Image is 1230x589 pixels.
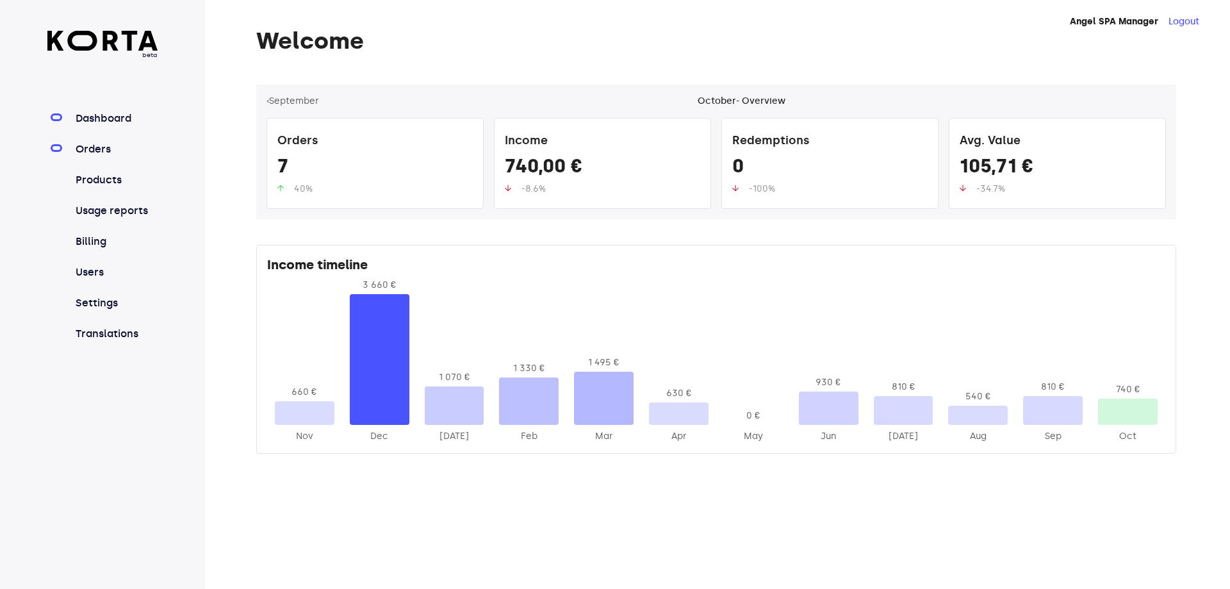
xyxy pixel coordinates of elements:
[521,183,546,194] span: -8.6%
[1098,430,1158,443] div: 2025-Oct
[948,390,1008,403] div: 540 €
[277,129,473,154] div: Orders
[976,183,1005,194] span: -34.7%
[505,185,511,192] img: up
[47,31,158,60] a: beta
[874,381,933,394] div: 810 €
[505,129,700,154] div: Income
[256,28,1176,54] h1: Welcome
[47,31,158,51] img: Korta
[275,386,334,399] div: 660 €
[724,410,783,422] div: 0 €
[1098,383,1158,396] div: 740 €
[47,51,158,60] span: beta
[874,430,933,443] div: 2025-Jul
[799,430,858,443] div: 2025-Jun
[275,430,334,443] div: 2024-Nov
[799,376,858,389] div: 930 €
[73,295,158,311] a: Settings
[574,430,634,443] div: 2025-Mar
[724,430,783,443] div: 2025-May
[960,185,966,192] img: up
[73,172,158,188] a: Products
[73,265,158,280] a: Users
[574,356,634,369] div: 1 495 €
[350,279,409,292] div: 3 660 €
[277,185,284,192] img: up
[266,95,319,108] button: ‹September
[294,183,313,194] span: 40%
[425,430,484,443] div: 2025-Jan
[732,129,928,154] div: Redemptions
[73,111,158,126] a: Dashboard
[1070,16,1158,27] strong: Angel SPA Manager
[1168,15,1199,28] button: Logout
[698,95,785,108] div: October - Overview
[73,203,158,219] a: Usage reports
[499,430,559,443] div: 2025-Feb
[960,129,1155,154] div: Avg. Value
[649,387,709,400] div: 630 €
[73,142,158,157] a: Orders
[732,154,928,183] div: 0
[948,430,1008,443] div: 2025-Aug
[1023,430,1083,443] div: 2025-Sep
[649,430,709,443] div: 2025-Apr
[499,362,559,375] div: 1 330 €
[425,371,484,384] div: 1 070 €
[960,154,1155,183] div: 105,71 €
[1023,381,1083,394] div: 810 €
[732,185,739,192] img: up
[505,154,700,183] div: 740,00 €
[267,256,1165,279] div: Income timeline
[749,183,775,194] span: -100%
[277,154,473,183] div: 7
[350,430,409,443] div: 2024-Dec
[73,326,158,342] a: Translations
[73,234,158,249] a: Billing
